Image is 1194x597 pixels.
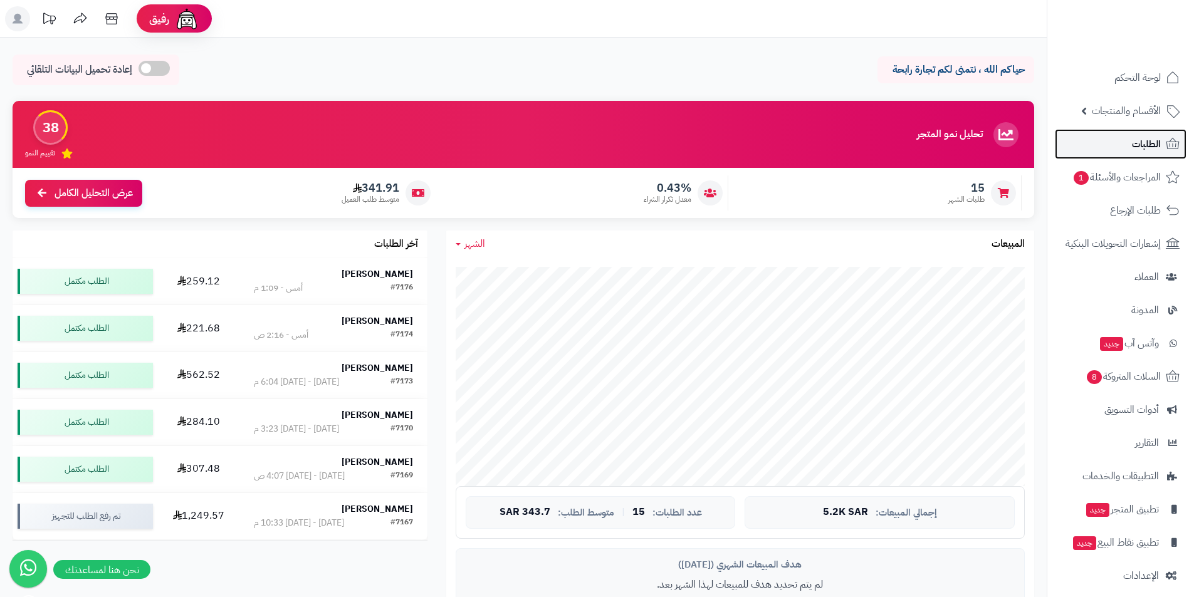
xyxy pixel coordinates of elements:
span: وآتس آب [1099,335,1159,352]
div: #7170 [390,423,413,435]
a: وآتس آبجديد [1055,328,1186,358]
span: إعادة تحميل البيانات التلقائي [27,63,132,77]
span: تطبيق نقاط البيع [1072,534,1159,551]
div: #7173 [390,376,413,388]
span: 15 [632,507,645,518]
span: تقييم النمو [25,148,55,158]
span: الطلبات [1132,135,1161,153]
div: هدف المبيعات الشهري ([DATE]) [466,558,1015,571]
strong: [PERSON_NAME] [342,502,413,516]
span: | [622,507,625,517]
span: 15 [948,181,985,195]
span: طلبات الإرجاع [1110,202,1161,219]
span: متوسط الطلب: [558,507,614,518]
span: التطبيقات والخدمات [1082,467,1159,485]
span: عدد الطلبات: [652,507,702,518]
span: 341.91 [342,181,399,195]
div: الطلب مكتمل [18,457,153,482]
span: السلات المتروكة [1086,368,1161,385]
span: المراجعات والأسئلة [1072,169,1161,186]
a: التطبيقات والخدمات [1055,461,1186,491]
a: لوحة التحكم [1055,63,1186,93]
a: تطبيق المتجرجديد [1055,494,1186,524]
span: لوحة التحكم [1114,69,1161,86]
span: أدوات التسويق [1104,401,1159,418]
a: إشعارات التحويلات البنكية [1055,229,1186,259]
strong: [PERSON_NAME] [342,314,413,328]
strong: [PERSON_NAME] [342,267,413,281]
span: إجمالي المبيعات: [876,507,937,518]
span: متوسط طلب العميل [342,194,399,205]
div: #7169 [390,470,413,482]
a: المدونة [1055,295,1186,325]
a: تحديثات المنصة [33,6,65,34]
span: جديد [1086,503,1109,517]
strong: [PERSON_NAME] [342,455,413,469]
a: عرض التحليل الكامل [25,180,142,207]
a: التقارير [1055,428,1186,458]
span: 1 [1074,171,1089,185]
span: رفيق [149,11,169,26]
a: الطلبات [1055,129,1186,159]
h3: تحليل نمو المتجر [917,129,983,140]
span: المدونة [1131,301,1159,319]
a: طلبات الإرجاع [1055,195,1186,226]
td: 1,249.57 [158,493,239,539]
img: logo-2.png [1109,31,1182,58]
div: [DATE] - [DATE] 3:23 م [254,423,339,435]
img: ai-face.png [174,6,199,31]
span: الشهر [464,236,485,251]
strong: [PERSON_NAME] [342,361,413,375]
div: [DATE] - [DATE] 10:33 م [254,517,344,529]
div: الطلب مكتمل [18,363,153,388]
div: أمس - 1:09 م [254,282,303,294]
span: عرض التحليل الكامل [55,186,133,200]
span: 343.7 SAR [500,507,550,518]
span: تطبيق المتجر [1085,501,1159,518]
span: العملاء [1134,268,1159,286]
a: العملاء [1055,262,1186,292]
td: 221.68 [158,305,239,351]
span: معدل تكرار الشراء [644,194,691,205]
div: #7167 [390,517,413,529]
div: تم رفع الطلب للتجهيز [18,504,153,529]
h3: المبيعات [992,239,1025,250]
a: تطبيق نقاط البيعجديد [1055,527,1186,558]
div: #7176 [390,282,413,294]
td: 562.52 [158,352,239,398]
span: 5.2K SAR [823,507,868,518]
div: #7174 [390,329,413,341]
a: الإعدادات [1055,561,1186,591]
h3: آخر الطلبات [374,239,418,250]
td: 259.12 [158,258,239,304]
a: أدوات التسويق [1055,395,1186,425]
div: [DATE] - [DATE] 4:07 ص [254,470,345,482]
p: حياكم الله ، نتمنى لكم تجارة رابحة [887,63,1025,77]
span: طلبات الشهر [948,194,985,205]
strong: [PERSON_NAME] [342,408,413,422]
span: 8 [1087,370,1102,384]
span: الأقسام والمنتجات [1092,102,1161,120]
div: الطلب مكتمل [18,316,153,341]
a: السلات المتروكة8 [1055,361,1186,392]
a: الشهر [456,237,485,251]
div: أمس - 2:16 ص [254,329,308,341]
td: 307.48 [158,446,239,492]
td: 284.10 [158,399,239,445]
span: جديد [1100,337,1123,351]
span: الإعدادات [1123,567,1159,584]
div: [DATE] - [DATE] 6:04 م [254,376,339,388]
span: جديد [1073,536,1096,550]
a: المراجعات والأسئلة1 [1055,162,1186,192]
span: التقارير [1135,434,1159,452]
span: 0.43% [644,181,691,195]
span: إشعارات التحويلات البنكية [1066,235,1161,252]
div: الطلب مكتمل [18,410,153,435]
p: لم يتم تحديد هدف للمبيعات لهذا الشهر بعد. [466,578,1015,592]
div: الطلب مكتمل [18,269,153,294]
